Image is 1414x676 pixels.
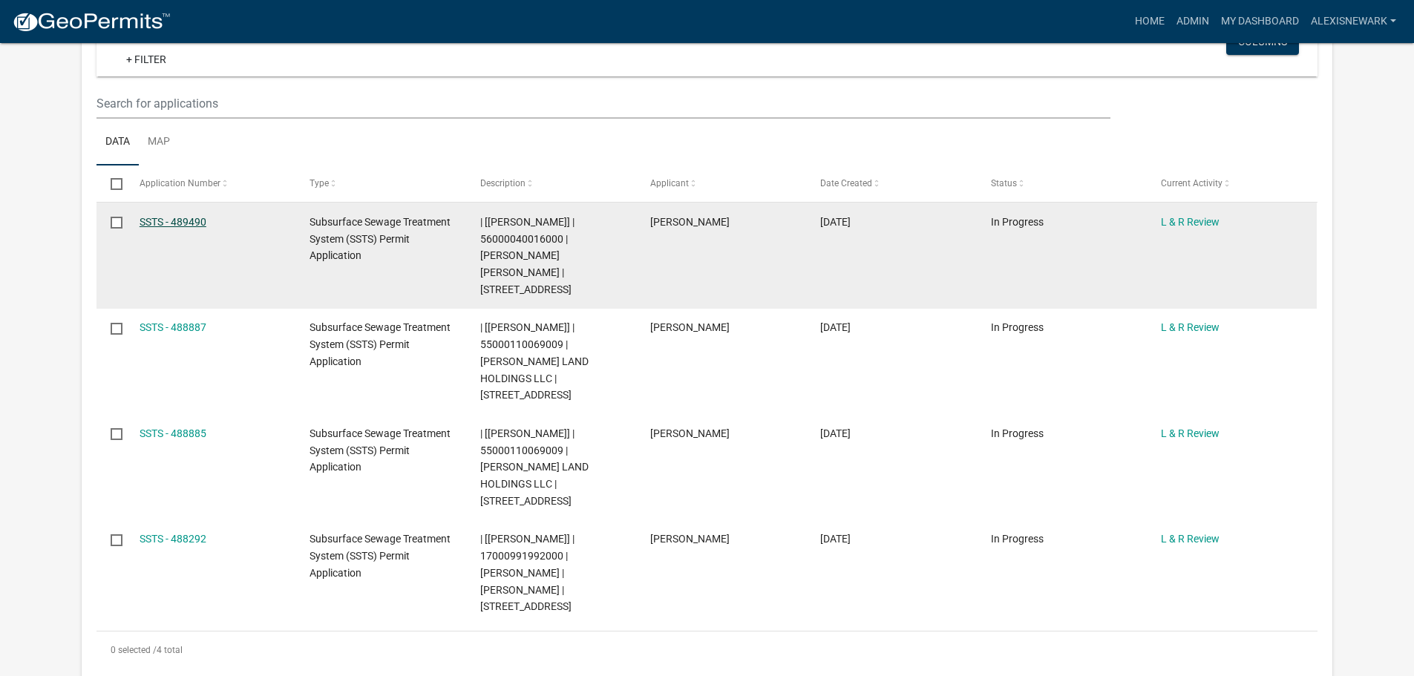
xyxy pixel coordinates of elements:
span: 10/06/2025 [820,321,851,333]
span: In Progress [991,533,1044,545]
a: L & R Review [1161,321,1220,333]
a: SSTS - 488885 [140,427,206,439]
span: Application Number [140,178,220,188]
span: Subsurface Sewage Treatment System (SSTS) Permit Application [310,216,451,262]
span: Scott M Ellingson [650,321,730,333]
span: | [Alexis Newark] | 56000040016000 | RHONDA MARILYN BELL | 39578 CO HWY 41 [480,216,575,295]
datatable-header-cell: Applicant [636,165,806,201]
span: | [Alexis Newark] | 17000991992000 | TODD S CARLSON | KRISTIE M CARLSON | 22263 BEAUTY BAY RD S [480,533,575,612]
span: Applicant [650,178,689,188]
span: Date Created [820,178,872,188]
span: Description [480,178,526,188]
a: My Dashboard [1215,7,1305,36]
span: In Progress [991,427,1044,439]
span: Patricia Stock [650,533,730,545]
a: + Filter [114,46,178,73]
a: L & R Review [1161,216,1220,228]
datatable-header-cell: Status [977,165,1147,201]
datatable-header-cell: Select [96,165,125,201]
datatable-header-cell: Current Activity [1147,165,1317,201]
datatable-header-cell: Type [295,165,465,201]
span: | [Alexis Newark] | 55000110069009 | HOFF LAND HOLDINGS LLC | 20098 PELICAN DR S [480,321,589,401]
a: alexisnewark [1305,7,1402,36]
span: Subsurface Sewage Treatment System (SSTS) Permit Application [310,533,451,579]
a: Data [96,119,139,166]
a: Home [1129,7,1171,36]
span: Subsurface Sewage Treatment System (SSTS) Permit Application [310,427,451,473]
span: 10/07/2025 [820,216,851,228]
datatable-header-cell: Application Number [125,165,295,201]
span: Scott M Ellingson [650,427,730,439]
a: Admin [1171,7,1215,36]
span: Current Activity [1161,178,1222,188]
span: Scott M Ellingson [650,216,730,228]
a: SSTS - 488292 [140,533,206,545]
span: 10/06/2025 [820,427,851,439]
span: 10/06/2025 [820,533,851,545]
span: Type [310,178,329,188]
a: Map [139,119,179,166]
span: In Progress [991,216,1044,228]
span: Subsurface Sewage Treatment System (SSTS) Permit Application [310,321,451,367]
datatable-header-cell: Description [465,165,635,201]
datatable-header-cell: Date Created [806,165,976,201]
a: SSTS - 488887 [140,321,206,333]
div: 4 total [96,631,1318,669]
span: | [Alexis Newark] | 55000110069009 | HOFF LAND HOLDINGS LLC | 20098 PELICAN DR S [480,427,589,507]
span: In Progress [991,321,1044,333]
a: SSTS - 489490 [140,216,206,228]
a: L & R Review [1161,427,1220,439]
span: Status [991,178,1017,188]
a: L & R Review [1161,533,1220,545]
input: Search for applications [96,88,1110,119]
span: 0 selected / [111,645,157,655]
